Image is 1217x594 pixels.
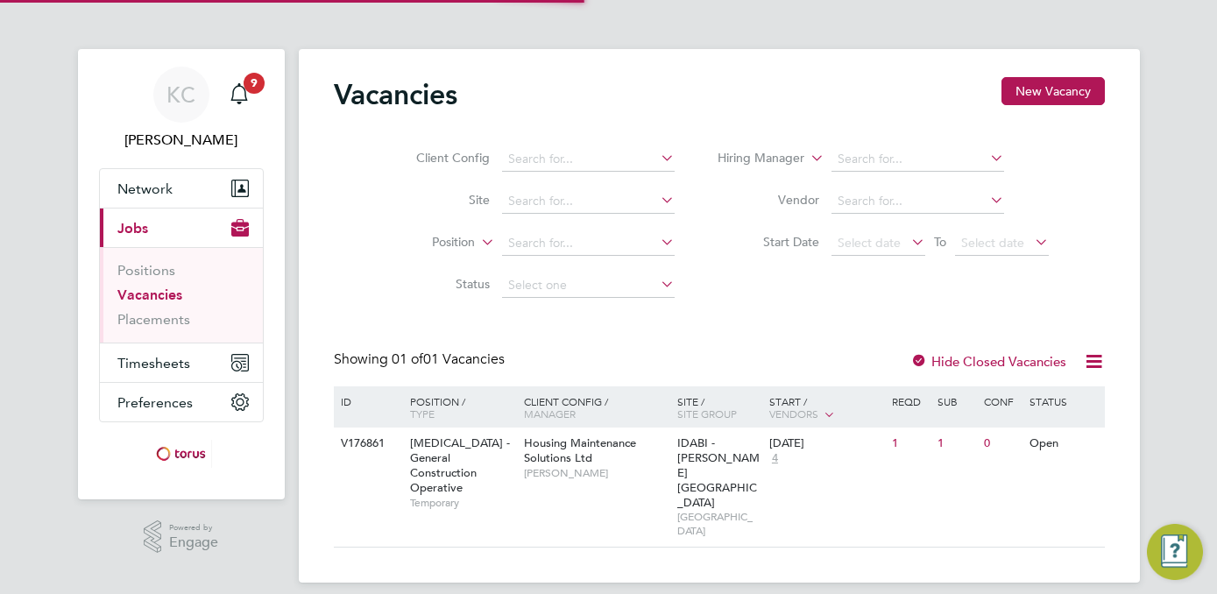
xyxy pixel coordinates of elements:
[1025,386,1101,416] div: Status
[389,192,490,208] label: Site
[1147,524,1203,580] button: Engage Resource Center
[100,383,263,421] button: Preferences
[99,440,264,468] a: Go to home page
[677,407,737,421] span: Site Group
[99,67,264,151] a: KC[PERSON_NAME]
[502,273,675,298] input: Select one
[673,386,765,428] div: Site /
[838,235,901,251] span: Select date
[502,189,675,214] input: Search for...
[524,435,636,465] span: Housing Maintenance Solutions Ltd
[718,234,819,250] label: Start Date
[704,150,804,167] label: Hiring Manager
[392,350,423,368] span: 01 of
[502,231,675,256] input: Search for...
[980,386,1025,416] div: Conf
[100,247,263,343] div: Jobs
[99,130,264,151] span: Karl Coleman
[910,353,1066,370] label: Hide Closed Vacancies
[677,435,760,510] span: IDABI - [PERSON_NAME][GEOGRAPHIC_DATA]
[334,350,508,369] div: Showing
[169,535,218,550] span: Engage
[718,192,819,208] label: Vendor
[769,451,781,466] span: 4
[117,394,193,411] span: Preferences
[410,407,435,421] span: Type
[397,386,520,428] div: Position /
[117,180,173,197] span: Network
[100,169,263,208] button: Network
[78,49,285,499] nav: Main navigation
[336,428,398,460] div: V176861
[100,343,263,382] button: Timesheets
[117,355,190,371] span: Timesheets
[389,150,490,166] label: Client Config
[524,466,669,480] span: [PERSON_NAME]
[888,386,933,416] div: Reqd
[410,496,515,510] span: Temporary
[244,73,265,94] span: 9
[769,407,818,421] span: Vendors
[929,230,952,253] span: To
[150,440,211,468] img: torus-logo-retina.png
[769,436,883,451] div: [DATE]
[117,220,148,237] span: Jobs
[888,428,933,460] div: 1
[334,77,457,112] h2: Vacancies
[933,386,979,416] div: Sub
[410,435,510,495] span: [MEDICAL_DATA] - General Construction Operative
[765,386,888,430] div: Start /
[933,428,979,460] div: 1
[831,189,1004,214] input: Search for...
[980,428,1025,460] div: 0
[961,235,1024,251] span: Select date
[117,311,190,328] a: Placements
[392,350,505,368] span: 01 Vacancies
[374,234,475,251] label: Position
[117,286,182,303] a: Vacancies
[502,147,675,172] input: Search for...
[166,83,195,106] span: KC
[524,407,576,421] span: Manager
[831,147,1004,172] input: Search for...
[100,209,263,247] button: Jobs
[117,262,175,279] a: Positions
[1001,77,1105,105] button: New Vacancy
[677,510,761,537] span: [GEOGRAPHIC_DATA]
[222,67,257,123] a: 9
[1025,428,1101,460] div: Open
[144,520,218,554] a: Powered byEngage
[336,386,398,416] div: ID
[169,520,218,535] span: Powered by
[389,276,490,292] label: Status
[520,386,673,428] div: Client Config /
